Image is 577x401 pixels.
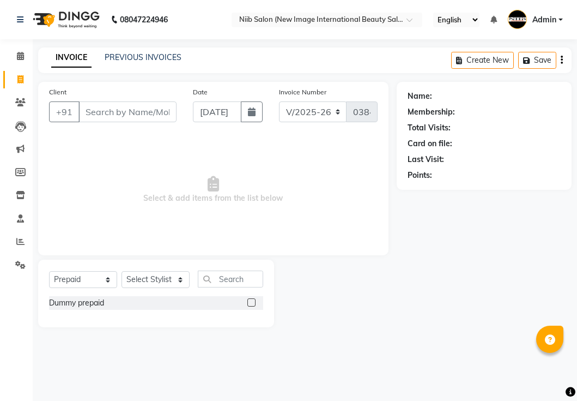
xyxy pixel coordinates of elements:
img: Admin [508,10,527,29]
input: Search [198,271,263,288]
label: Client [49,87,66,97]
button: Create New [451,52,514,69]
a: PREVIOUS INVOICES [105,52,181,62]
b: 08047224946 [120,4,168,35]
div: Total Visits: [408,122,451,134]
div: Membership: [408,106,455,118]
button: Save [518,52,556,69]
img: logo [28,4,102,35]
input: Search by Name/Mobile/Email/Code [78,101,177,122]
label: Date [193,87,208,97]
div: Last Visit: [408,154,444,165]
div: Dummy prepaid [49,297,104,309]
span: Select & add items from the list below [49,135,378,244]
div: Name: [408,91,432,102]
button: +91 [49,101,80,122]
span: Admin [532,14,556,26]
label: Invoice Number [279,87,326,97]
a: INVOICE [51,48,92,68]
div: Card on file: [408,138,452,149]
div: Points: [408,170,432,181]
iframe: chat widget [531,357,566,390]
